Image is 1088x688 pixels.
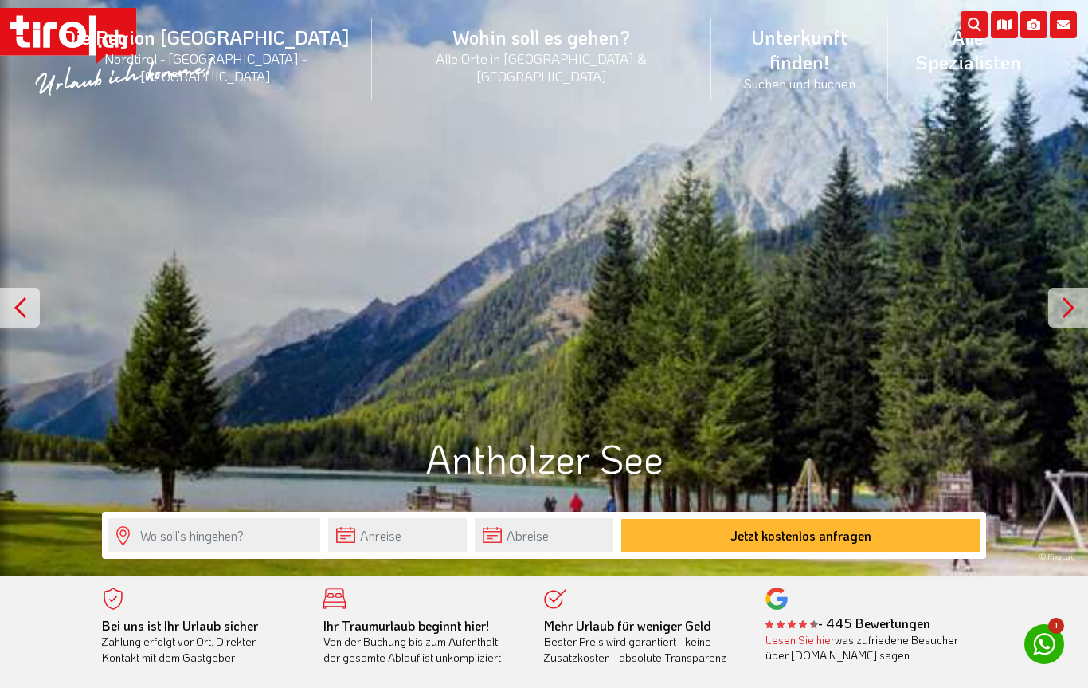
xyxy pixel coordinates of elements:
i: Kontakt [1050,11,1077,38]
b: - 445 Bewertungen [765,615,930,631]
input: Abreise [475,518,613,552]
b: Mehr Urlaub für weniger Geld [544,617,711,634]
a: Wohin soll es gehen?Alle Orte in [GEOGRAPHIC_DATA] & [GEOGRAPHIC_DATA] [372,7,711,102]
small: Suchen und buchen [730,74,869,92]
div: Zahlung erfolgt vor Ort. Direkter Kontakt mit dem Gastgeber [102,618,299,666]
a: 1 [1024,624,1064,664]
input: Wo soll's hingehen? [108,518,320,552]
b: Ihr Traumurlaub beginnt hier! [323,617,489,634]
i: Fotogalerie [1020,11,1047,38]
a: Alle Spezialisten [888,7,1048,92]
a: Die Region [GEOGRAPHIC_DATA]Nordtirol - [GEOGRAPHIC_DATA] - [GEOGRAPHIC_DATA] [40,7,372,102]
small: Alle Orte in [GEOGRAPHIC_DATA] & [GEOGRAPHIC_DATA] [391,49,692,85]
a: Unterkunft finden!Suchen und buchen [711,7,888,109]
input: Anreise [328,518,467,552]
span: 1 [1048,618,1064,634]
a: Lesen Sie hier [765,632,835,647]
b: Bei uns ist Ihr Urlaub sicher [102,617,258,634]
div: Von der Buchung bis zum Aufenthalt, der gesamte Ablauf ist unkompliziert [323,618,521,666]
div: was zufriedene Besucher über [DOMAIN_NAME] sagen [765,632,963,663]
div: Bester Preis wird garantiert - keine Zusatzkosten - absolute Transparenz [544,618,742,666]
h1: Antholzer See [102,436,986,480]
i: Karte öffnen [991,11,1018,38]
small: Nordtirol - [GEOGRAPHIC_DATA] - [GEOGRAPHIC_DATA] [59,49,353,85]
button: Jetzt kostenlos anfragen [621,519,980,552]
